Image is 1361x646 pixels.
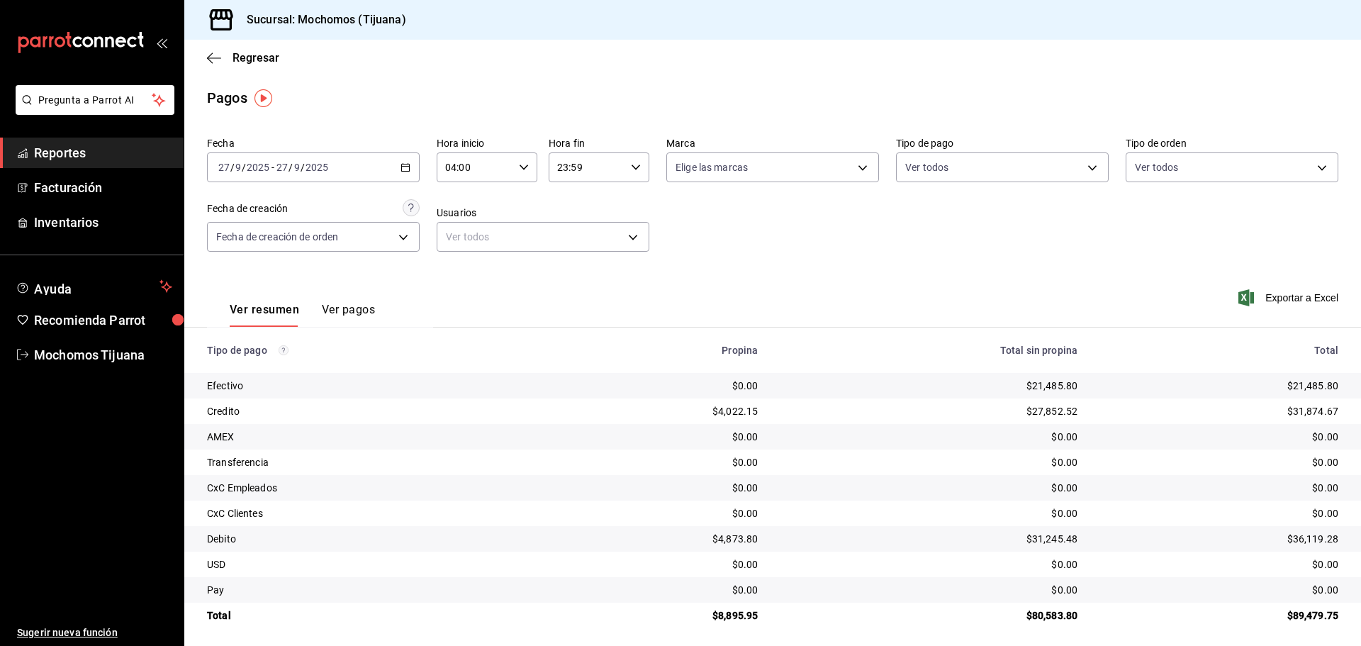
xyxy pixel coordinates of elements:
label: Tipo de pago [896,138,1109,148]
span: Ver todos [905,160,948,174]
div: CxC Clientes [207,506,541,520]
div: $0.00 [564,506,758,520]
input: -- [218,162,230,173]
div: $0.00 [780,557,1077,572]
div: Pagos [207,87,247,108]
input: -- [235,162,242,173]
div: $0.00 [564,430,758,444]
span: Pregunta a Parrot AI [38,93,152,108]
div: Transferencia [207,455,541,469]
div: Total [207,608,541,623]
div: $0.00 [564,557,758,572]
label: Usuarios [437,208,649,218]
div: Efectivo [207,379,541,393]
input: -- [293,162,301,173]
div: $8,895.95 [564,608,758,623]
h3: Sucursal: Mochomos (Tijuana) [235,11,406,28]
div: $0.00 [564,379,758,393]
span: Regresar [233,51,279,65]
div: $31,874.67 [1100,404,1338,418]
span: Elige las marcas [676,160,748,174]
div: AMEX [207,430,541,444]
div: $21,485.80 [1100,379,1338,393]
div: $0.00 [780,506,1077,520]
span: Facturación [34,178,172,197]
button: Ver pagos [322,303,375,327]
img: Tooltip marker [254,89,272,107]
div: $0.00 [1100,583,1338,597]
div: Ver todos [437,222,649,252]
label: Hora fin [549,138,649,148]
div: Pay [207,583,541,597]
span: Reportes [34,143,172,162]
label: Fecha [207,138,420,148]
input: -- [276,162,289,173]
div: $0.00 [780,583,1077,597]
div: $0.00 [780,430,1077,444]
div: Credito [207,404,541,418]
div: $0.00 [564,455,758,469]
div: $80,583.80 [780,608,1077,623]
span: Ayuda [34,278,154,295]
div: $31,245.48 [780,532,1077,546]
button: Pregunta a Parrot AI [16,85,174,115]
div: $27,852.52 [780,404,1077,418]
div: Debito [207,532,541,546]
div: $0.00 [1100,430,1338,444]
div: $0.00 [1100,506,1338,520]
div: Propina [564,345,758,356]
div: $0.00 [1100,455,1338,469]
div: Tipo de pago [207,345,541,356]
div: CxC Empleados [207,481,541,495]
div: $0.00 [564,481,758,495]
label: Tipo de orden [1126,138,1338,148]
div: $0.00 [1100,557,1338,572]
div: $4,022.15 [564,404,758,418]
div: $21,485.80 [780,379,1077,393]
div: Fecha de creación [207,201,288,216]
label: Hora inicio [437,138,537,148]
span: Recomienda Parrot [34,311,172,330]
button: open_drawer_menu [156,37,167,48]
div: $0.00 [1100,481,1338,495]
label: Marca [666,138,879,148]
span: - [271,162,274,173]
span: Sugerir nueva función [17,625,172,640]
span: Mochomos Tijuana [34,345,172,364]
button: Exportar a Excel [1241,289,1338,306]
span: / [301,162,305,173]
span: Fecha de creación de orden [216,230,338,244]
div: $89,479.75 [1100,608,1338,623]
div: $4,873.80 [564,532,758,546]
div: USD [207,557,541,572]
input: ---- [246,162,270,173]
a: Pregunta a Parrot AI [10,103,174,118]
div: $0.00 [780,481,1077,495]
span: / [242,162,246,173]
div: $0.00 [780,455,1077,469]
span: Inventarios [34,213,172,232]
span: / [230,162,235,173]
div: Total sin propina [780,345,1077,356]
div: $36,119.28 [1100,532,1338,546]
div: $0.00 [564,583,758,597]
button: Ver resumen [230,303,299,327]
input: ---- [305,162,329,173]
span: / [289,162,293,173]
div: Total [1100,345,1338,356]
span: Ver todos [1135,160,1178,174]
div: navigation tabs [230,303,375,327]
button: Regresar [207,51,279,65]
svg: Los pagos realizados con Pay y otras terminales son montos brutos. [279,345,289,355]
